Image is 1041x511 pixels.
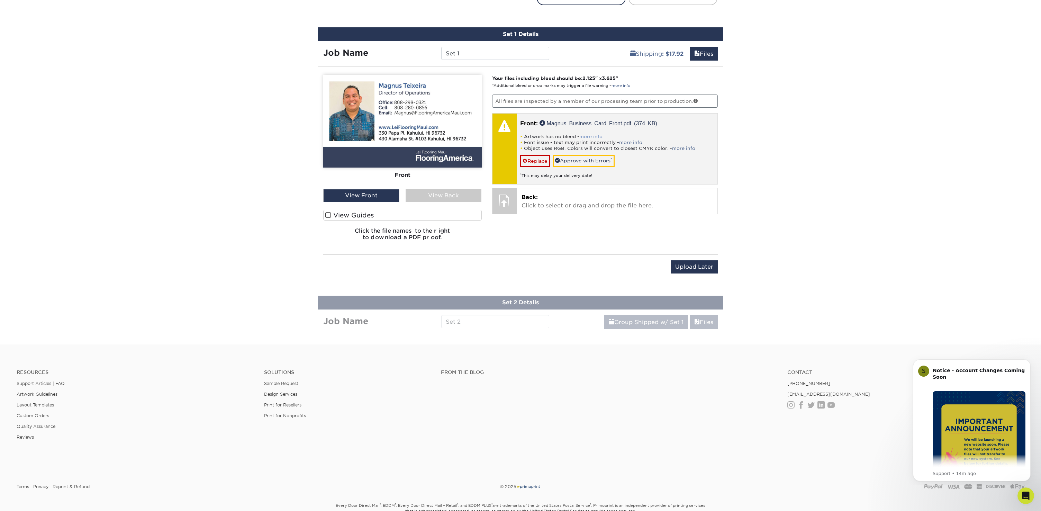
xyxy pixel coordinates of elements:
[323,189,399,202] div: View Front
[694,51,700,57] span: files
[17,434,34,440] a: Reviews
[582,75,595,81] span: 2.125
[491,503,492,506] sup: ®
[520,155,550,167] a: Replace
[17,381,65,386] a: Support Articles | FAQ
[457,503,458,506] sup: ®
[553,155,615,167] a: Approve with Errors*
[787,369,1024,375] a: Contact
[619,140,642,145] a: more info
[17,402,54,407] a: Layout Templates
[380,503,381,506] sup: ®
[323,168,482,183] div: Front
[492,75,618,81] strong: Your files including bleed should be: " x "
[903,353,1041,485] iframe: Intercom notifications message
[540,120,657,126] a: Magnus Business Card Front.pdf (374 KB)
[323,227,482,246] h6: Click the file names to the right to download a PDF proof.
[612,83,630,88] a: more info
[441,47,549,60] input: Enter a job name
[690,315,718,329] a: Files
[395,503,396,506] sup: ®
[626,47,688,61] a: Shipping: $17.92
[579,134,603,139] a: more info
[492,83,630,88] small: *Additional bleed or crop marks may trigger a file warning –
[492,95,718,108] p: All files are inspected by a member of our processing team prior to production.
[264,369,431,375] h4: Solutions
[323,210,482,221] label: View Guides
[520,120,538,127] span: Front:
[264,392,297,397] a: Design Services
[17,413,49,418] a: Custom Orders
[17,424,55,429] a: Quality Assurance
[520,134,714,140] li: Artwork has no bleed -
[1017,487,1034,504] iframe: Intercom live chat
[630,51,636,57] span: shipping
[17,482,29,492] a: Terms
[351,482,690,492] div: © 2025
[602,75,616,81] span: 3.625
[323,48,368,58] strong: Job Name
[520,140,714,145] li: Font issue - text may print incorrectly -
[522,193,713,210] p: Click to select or drag and drop the file here.
[590,503,591,506] sup: ®
[662,51,684,57] b: : $17.92
[53,482,90,492] a: Reprint & Refund
[672,146,695,151] a: more info
[17,369,254,375] h4: Resources
[17,392,57,397] a: Artwork Guidelines
[690,47,718,61] a: Files
[516,484,541,489] img: Primoprint
[694,319,700,325] span: files
[441,369,769,375] h4: From the Blog
[264,381,298,386] a: Sample Request
[264,402,301,407] a: Print for Resellers
[787,392,870,397] a: [EMAIL_ADDRESS][DOMAIN_NAME]
[787,381,830,386] a: [PHONE_NUMBER]
[520,167,714,179] div: This may delay your delivery date!
[33,482,48,492] a: Privacy
[609,319,614,325] span: shipping
[522,194,538,200] span: Back:
[604,315,688,329] a: Group Shipped w/ Set 1
[671,260,718,274] input: Upload Later
[406,189,482,202] div: View Back
[318,27,723,41] div: Set 1 Details
[264,413,306,418] a: Print for Nonprofits
[520,145,714,151] li: Object uses RGB. Colors will convert to closest CMYK color. -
